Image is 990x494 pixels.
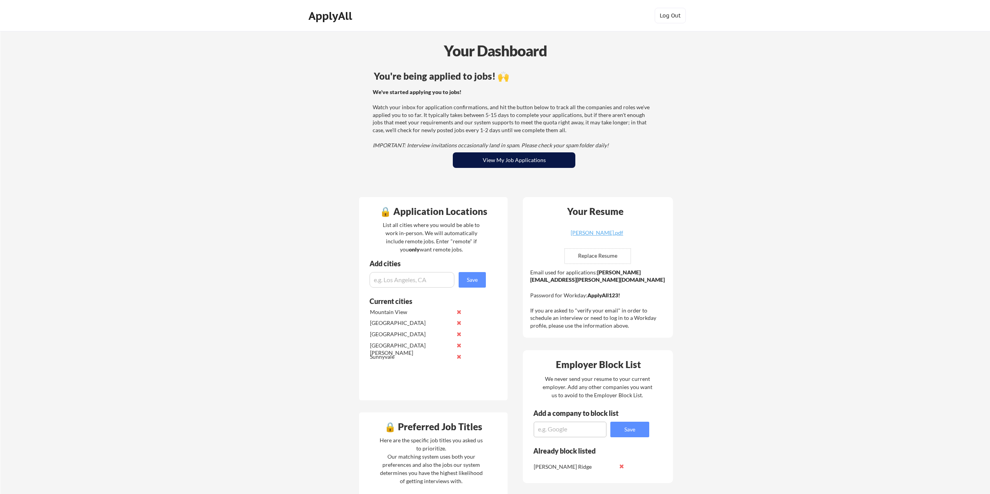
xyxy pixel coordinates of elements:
[370,342,452,357] div: [GEOGRAPHIC_DATA][PERSON_NAME]
[459,272,486,288] button: Save
[361,422,506,431] div: 🔒 Preferred Job Titles
[370,330,452,338] div: [GEOGRAPHIC_DATA]
[374,72,654,81] div: You're being applied to jobs! 🙌
[557,207,634,216] div: Your Resume
[533,447,639,454] div: Already block listed
[533,410,631,417] div: Add a company to block list
[378,436,485,485] div: Here are the specific job titles you asked us to prioritize. Our matching system uses both your p...
[370,319,452,327] div: [GEOGRAPHIC_DATA]
[453,152,575,168] button: View My Job Applications
[373,142,609,148] em: IMPORTANT: Interview invitations occasionally land in spam. Please check your spam folder daily!
[378,221,485,253] div: List all cities where you would be able to work in-person. We will automatically include remote j...
[530,269,665,283] strong: [PERSON_NAME][EMAIL_ADDRESS][PERSON_NAME][DOMAIN_NAME]
[550,230,643,242] a: [PERSON_NAME].pdf
[308,9,354,23] div: ApplyAll
[550,230,643,236] div: [PERSON_NAME].pdf
[655,8,686,23] button: Log Out
[370,298,477,305] div: Current cities
[370,272,454,288] input: e.g. Los Angeles, CA
[530,269,668,330] div: Email used for applications: Password for Workday: If you are asked to "verify your email" in ord...
[526,360,671,369] div: Employer Block List
[610,422,649,437] button: Save
[370,260,488,267] div: Add cities
[534,463,616,471] div: [PERSON_NAME] Ridge
[370,308,452,316] div: Mountain View
[373,88,653,149] div: Watch your inbox for application confirmations, and hit the button below to track all the compani...
[373,89,461,95] strong: We've started applying you to jobs!
[370,353,452,361] div: Sunnyvale
[587,292,620,298] strong: ApplyAll123!
[409,246,420,253] strong: only
[361,207,506,216] div: 🔒 Application Locations
[542,375,653,399] div: We never send your resume to your current employer. Add any other companies you want us to avoid ...
[1,40,990,62] div: Your Dashboard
